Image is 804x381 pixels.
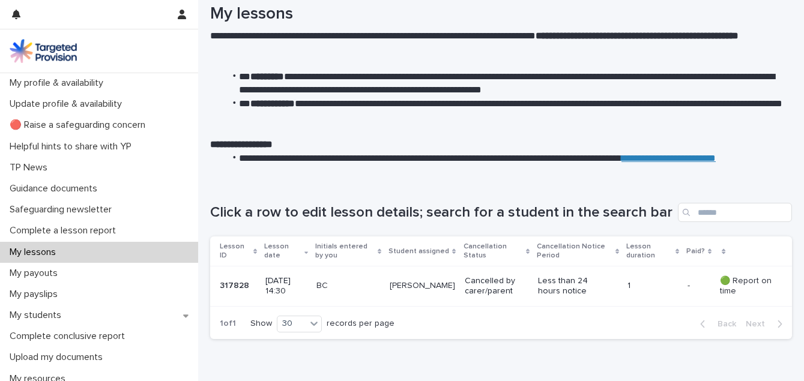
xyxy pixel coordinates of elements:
img: M5nRWzHhSzIhMunXDL62 [10,39,77,63]
p: [PERSON_NAME] [390,281,455,291]
p: Safeguarding newsletter [5,204,121,215]
p: My students [5,310,71,321]
p: [DATE] 14:30 [265,276,307,296]
p: 🔴 Raise a safeguarding concern [5,119,155,131]
p: Guidance documents [5,183,107,194]
p: My payouts [5,268,67,279]
p: - [688,278,692,291]
button: Next [741,319,792,329]
p: 317828 [220,278,252,291]
h1: My lessons [210,4,783,25]
p: Initials entered by you [315,240,375,262]
p: Lesson ID [220,240,250,262]
p: Cancellation Notice Period [537,240,612,262]
p: Less than 24 hours notice [538,276,605,296]
p: Lesson duration [626,240,673,262]
button: Back [691,319,741,329]
p: Update profile & availability [5,98,131,110]
p: 1 [627,281,678,291]
p: Complete a lesson report [5,225,125,236]
p: 1 of 1 [210,309,246,338]
p: Student assigned [388,245,449,258]
p: Show [250,319,272,329]
p: Helpful hints to share with YP [5,141,141,152]
p: TP News [5,162,57,173]
tr: 317828317828 [DATE] 14:30BC[PERSON_NAME]Cancelled by carer/parentLess than 24 hours notice1-- 🟢 R... [210,266,792,307]
p: Lesson date [264,240,301,262]
input: Search [678,203,792,222]
p: Complete conclusive report [5,331,135,342]
p: My lessons [5,247,65,258]
p: records per page [327,319,394,329]
p: My payslips [5,289,67,300]
p: Cancelled by carer/parent [465,276,528,296]
p: Upload my documents [5,352,112,363]
h1: Click a row to edit lesson details; search for a student in the search bar [210,204,673,221]
p: 🟢 Report on time [720,276,773,296]
span: Next [746,320,772,328]
p: Paid? [686,245,705,258]
span: Back [710,320,736,328]
p: My profile & availability [5,77,113,89]
p: BC [316,281,380,291]
p: Cancellation Status [464,240,523,262]
div: 30 [277,317,306,330]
